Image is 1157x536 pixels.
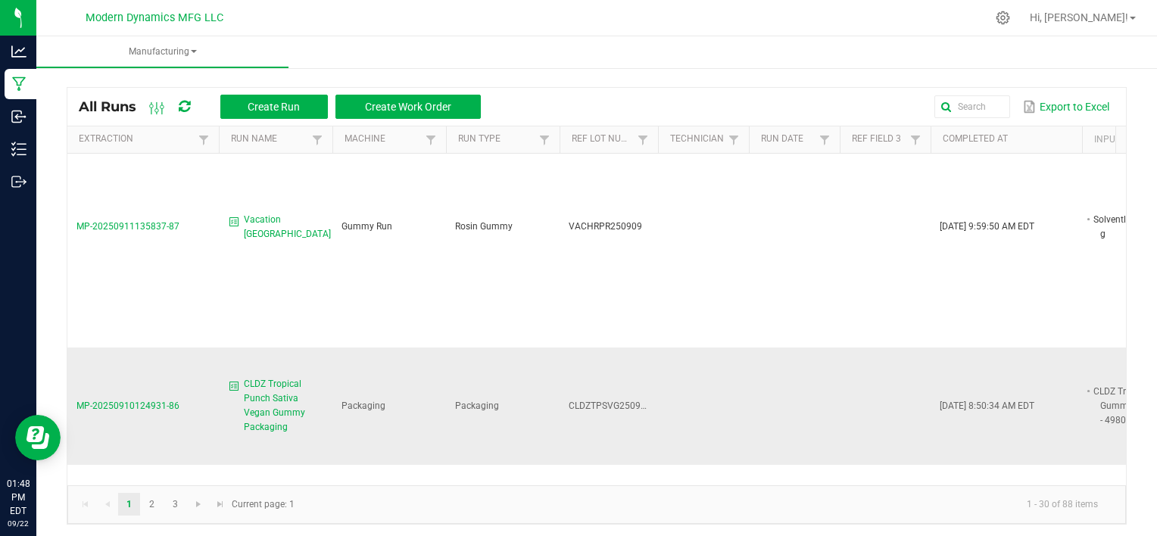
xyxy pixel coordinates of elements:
span: Rosin Gummy [455,221,513,232]
a: Page 2 [141,493,163,516]
iframe: Resource center [15,415,61,460]
a: Page 1 [118,493,140,516]
a: Ref Field 3Sortable [852,133,906,145]
a: Filter [535,130,554,149]
a: Go to the last page [210,493,232,516]
span: MP-20250911135837-87 [76,221,179,232]
a: TechnicianSortable [670,133,724,145]
inline-svg: Inventory [11,142,27,157]
a: Manufacturing [36,36,288,68]
a: Filter [906,130,925,149]
span: Gummy Run [341,221,392,232]
span: Packaging [341,400,385,411]
kendo-pager: Current page: 1 [67,485,1126,524]
span: Modern Dynamics MFG LLC [86,11,223,24]
a: Go to the next page [188,493,210,516]
a: Filter [195,130,213,149]
kendo-pager-info: 1 - 30 of 88 items [304,492,1110,517]
a: Run DateSortable [761,133,815,145]
span: CLDZTPSVG25090220PK [569,400,674,411]
a: Run TypeSortable [458,133,535,145]
button: Create Run [220,95,328,119]
inline-svg: Outbound [11,174,27,189]
p: 09/22 [7,518,30,529]
a: Completed AtSortable [943,133,1076,145]
span: Vacation [GEOGRAPHIC_DATA] [244,213,331,242]
span: Go to the last page [214,498,226,510]
span: VACHRPR250909 [569,221,642,232]
a: Filter [816,130,834,149]
a: Filter [308,130,326,149]
span: [DATE] 8:50:34 AM EDT [940,400,1034,411]
button: Create Work Order [335,95,481,119]
inline-svg: Inbound [11,109,27,124]
p: 01:48 PM EDT [7,477,30,518]
div: Manage settings [993,11,1012,25]
span: Create Work Order [365,101,451,113]
input: Search [934,95,1010,118]
span: Packaging [455,400,499,411]
span: Hi, [PERSON_NAME]! [1030,11,1128,23]
a: Run NameSortable [231,133,307,145]
a: Ref Lot NumberSortable [572,133,633,145]
span: CLDZ Tropical Punch Sativa Vegan Gummy Packaging [244,377,323,435]
a: ExtractionSortable [79,133,194,145]
a: Filter [422,130,440,149]
inline-svg: Analytics [11,44,27,59]
span: Create Run [248,101,300,113]
span: MP-20250910124931-86 [76,400,179,411]
button: Export to Excel [1019,94,1113,120]
inline-svg: Manufacturing [11,76,27,92]
div: All Runs [79,94,492,120]
a: Page 3 [164,493,186,516]
a: Filter [634,130,652,149]
span: Go to the next page [192,498,204,510]
span: Manufacturing [36,45,288,58]
a: MachineSortable [345,133,421,145]
a: Filter [725,130,743,149]
span: [DATE] 9:59:50 AM EDT [940,221,1034,232]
